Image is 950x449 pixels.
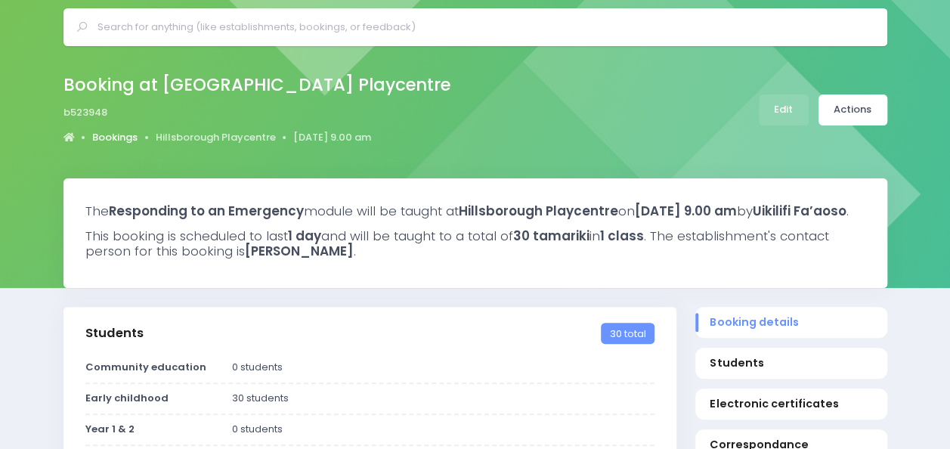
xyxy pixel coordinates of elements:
[695,389,887,420] a: Electronic certificates
[288,227,321,245] strong: 1 day
[223,360,664,375] div: 0 students
[85,203,865,218] h3: The module will be taught at on by .
[695,307,887,338] a: Booking details
[92,130,138,145] a: Bookings
[600,227,644,245] strong: 1 class
[513,227,589,245] strong: 30 tamariki
[635,202,737,220] strong: [DATE] 9.00 am
[223,422,664,437] div: 0 students
[63,75,450,95] h2: Booking at [GEOGRAPHIC_DATA] Playcentre
[85,326,144,341] h3: Students
[245,242,354,260] strong: [PERSON_NAME]
[695,348,887,379] a: Students
[818,94,887,125] a: Actions
[759,94,809,125] a: Edit
[459,202,618,220] strong: Hillsborough Playcentre
[85,360,206,374] strong: Community education
[710,396,872,412] span: Electronic certificates
[63,105,107,120] span: b523948
[710,355,872,371] span: Students
[223,391,664,406] div: 30 students
[85,391,169,405] strong: Early childhood
[97,16,866,39] input: Search for anything (like establishments, bookings, or feedback)
[109,202,304,220] strong: Responding to an Emergency
[710,314,872,330] span: Booking details
[156,130,276,145] a: Hillsborough Playcentre
[85,422,135,436] strong: Year 1 & 2
[601,323,654,344] span: 30 total
[85,228,865,259] h3: This booking is scheduled to last and will be taught to a total of in . The establishment's conta...
[293,130,371,145] a: [DATE] 9.00 am
[753,202,846,220] strong: Uikilifi Fa’aoso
